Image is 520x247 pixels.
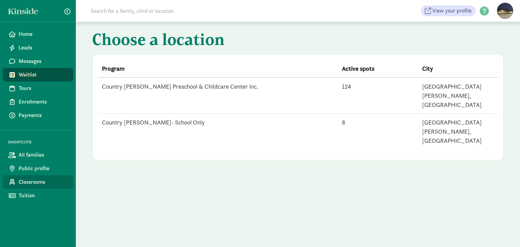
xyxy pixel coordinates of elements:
span: Leads [19,44,68,52]
td: [GEOGRAPHIC_DATA][PERSON_NAME], [GEOGRAPHIC_DATA] [418,77,498,114]
th: Program [98,60,338,77]
td: Country [PERSON_NAME] Preschool & Childcare Center Inc. [98,77,338,114]
a: Waitlist [3,68,73,82]
a: All families [3,148,73,162]
a: Public profile [3,162,73,175]
span: Public profile [19,164,68,173]
span: All families [19,151,68,159]
span: Home [19,30,68,38]
span: Tuition [19,192,68,200]
th: Active spots [338,60,418,77]
a: Tuition [3,189,73,202]
a: View your profile [421,5,476,16]
span: Waitlist [19,71,68,79]
input: Search for a family, child or location [87,4,277,18]
span: Classrooms [19,178,68,186]
td: 8 [338,114,418,150]
span: Tours [19,84,68,92]
a: Classrooms [3,175,73,189]
span: Payments [19,111,68,119]
a: Messages [3,54,73,68]
th: City [418,60,498,77]
a: Enrollments [3,95,73,109]
a: Leads [3,41,73,54]
span: Messages [19,57,68,65]
span: Enrollments [19,98,68,106]
td: Country [PERSON_NAME]- School Only [98,114,338,150]
td: [GEOGRAPHIC_DATA][PERSON_NAME], [GEOGRAPHIC_DATA] [418,114,498,150]
a: Tours [3,82,73,95]
iframe: Chat Widget [486,215,520,247]
td: 124 [338,77,418,114]
a: Home [3,27,73,41]
span: View your profile [432,7,472,15]
h1: Choose a location [92,30,504,51]
a: Payments [3,109,73,122]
